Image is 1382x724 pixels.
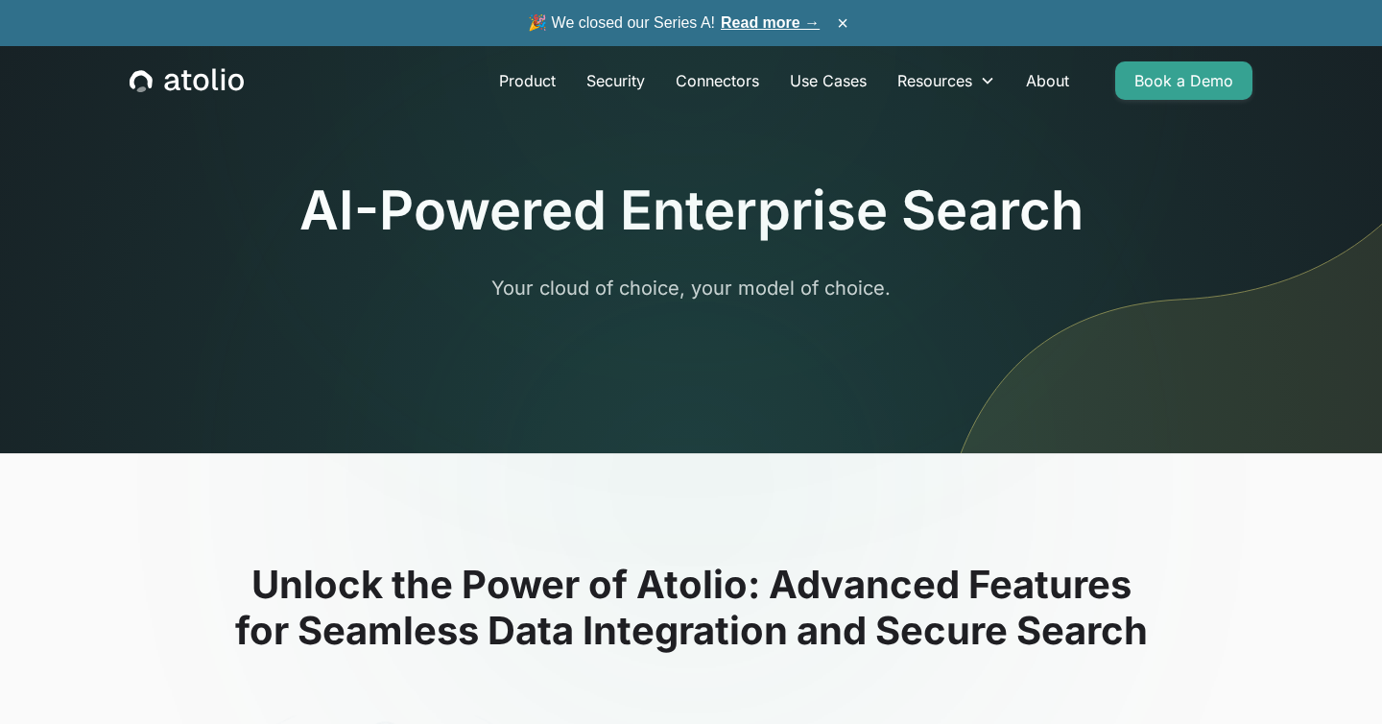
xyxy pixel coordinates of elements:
div: Resources [897,69,972,92]
a: Use Cases [774,61,882,100]
img: line [932,8,1382,453]
p: Your cloud of choice, your model of choice. [322,274,1060,302]
h1: AI-Powered Enterprise Search [299,179,1084,243]
a: Read more → [721,14,820,31]
span: 🎉 We closed our Series A! [528,12,820,35]
a: Book a Demo [1115,61,1252,100]
a: home [130,68,244,93]
a: Connectors [660,61,774,100]
a: Product [484,61,571,100]
div: Resources [882,61,1011,100]
a: Security [571,61,660,100]
button: × [831,12,854,34]
h2: Unlock the Power of Atolio: Advanced Features for Seamless Data Integration and Secure Search [77,562,1305,654]
a: About [1011,61,1084,100]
